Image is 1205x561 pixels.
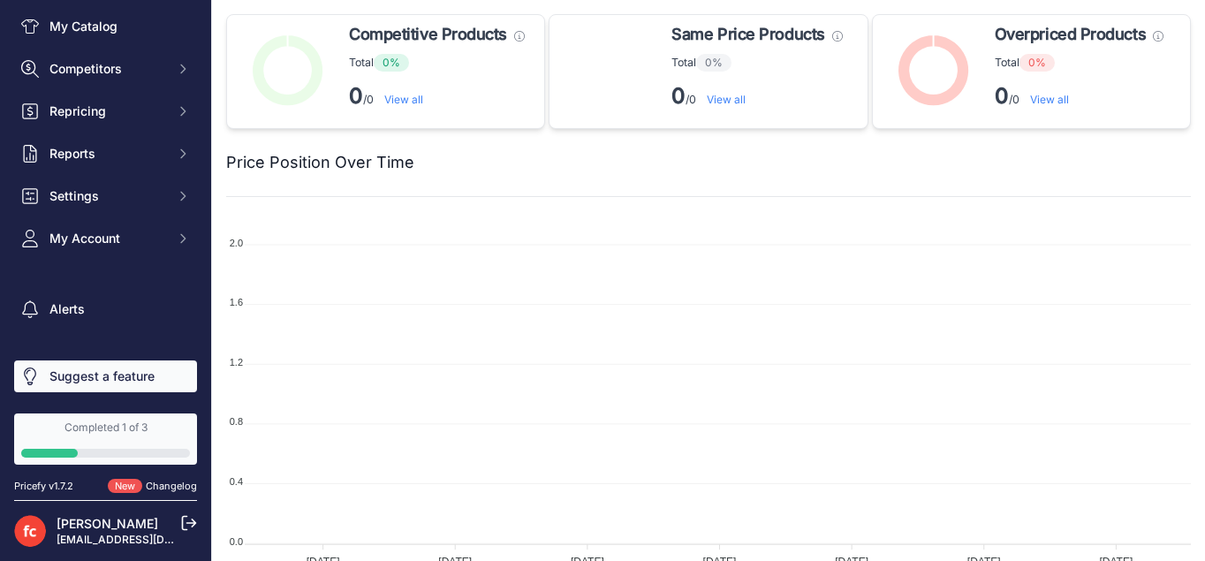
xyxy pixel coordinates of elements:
a: Alerts [14,293,197,325]
span: Settings [49,187,165,205]
a: View all [707,93,746,106]
button: Repricing [14,95,197,127]
p: /0 [349,82,525,110]
a: [PERSON_NAME] [57,516,158,531]
span: 0% [696,54,731,72]
h2: Price Position Over Time [226,150,414,175]
span: Competitors [49,60,165,78]
tspan: 1.2 [230,357,243,368]
span: Overpriced Products [995,22,1146,47]
span: 0% [1019,54,1055,72]
a: My Catalog [14,11,197,42]
button: Settings [14,180,197,212]
div: Pricefy v1.7.2 [14,479,73,494]
a: Completed 1 of 3 [14,413,197,465]
strong: 0 [349,83,363,109]
p: /0 [671,82,842,110]
button: My Account [14,223,197,254]
tspan: 0.0 [230,536,243,547]
strong: 0 [671,83,686,109]
button: Reports [14,138,197,170]
tspan: 2.0 [230,238,243,248]
a: Changelog [146,480,197,492]
a: [EMAIL_ADDRESS][DOMAIN_NAME] [57,533,241,546]
tspan: 0.8 [230,416,243,427]
a: View all [384,93,423,106]
p: Total [349,54,525,72]
p: /0 [995,82,1163,110]
span: Repricing [49,102,165,120]
span: Reports [49,145,165,163]
a: View all [1030,93,1069,106]
span: 0% [374,54,409,72]
span: New [108,479,142,494]
tspan: 1.6 [230,297,243,307]
tspan: 0.4 [230,476,243,487]
a: Suggest a feature [14,360,197,392]
p: Total [995,54,1163,72]
span: My Account [49,230,165,247]
strong: 0 [995,83,1009,109]
p: Total [671,54,842,72]
span: Competitive Products [349,22,507,47]
span: Same Price Products [671,22,824,47]
button: Competitors [14,53,197,85]
div: Completed 1 of 3 [21,421,190,435]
